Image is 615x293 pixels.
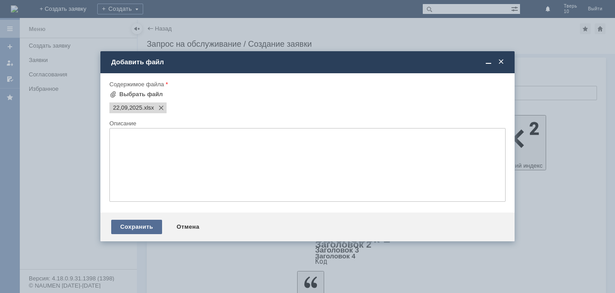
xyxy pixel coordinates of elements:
[484,58,493,66] span: Свернуть (Ctrl + M)
[113,104,142,111] span: 22,09,2025.xlsx
[111,58,506,66] div: Добавить файл
[119,91,163,98] div: Выбрать файл
[142,104,154,111] span: 22,09,2025.xlsx
[109,81,504,87] div: Содержимое файла
[4,4,131,11] div: Прошу удалить оч
[497,58,506,66] span: Закрыть
[109,120,504,126] div: Описание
